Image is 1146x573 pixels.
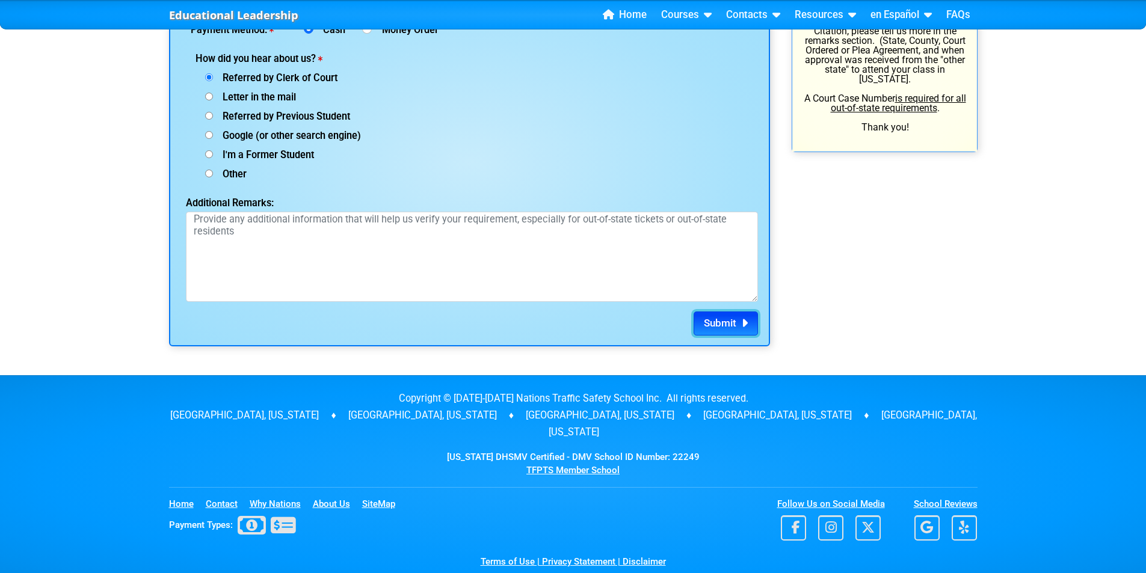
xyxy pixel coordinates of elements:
input: Google (or other search engine) [205,131,213,139]
span: I'm a Former Student [213,149,314,161]
span: Letter in the mail [213,91,296,103]
a: Follow Us on X [855,524,881,535]
label: Payment Method: [191,25,287,35]
a: Connect with Nations on Instagram [809,524,853,535]
p: Copyright © [DATE]-[DATE] Nations Traffic Safety School Inc. All rights reserved. [GEOGRAPHIC_DAT... [169,390,978,441]
a: Connect with Nations on Facebook [781,524,806,535]
a: Why Nations [250,498,310,509]
span: Google (or other search engine) [213,130,361,141]
p: If your class is for a non-[US_STATE] Citation, please tell us more in the remarks section. (Stat... [803,17,966,132]
span: Referred by Previous Student [213,111,350,122]
label: Additional Remarks: [186,198,329,208]
a: Resources [790,6,861,24]
span: Other [213,168,247,180]
a: Home [598,6,652,24]
span: Submit [704,317,736,329]
div: Payment Types: [169,513,295,538]
a: SiteMap [362,498,405,509]
u: School Reviews [914,498,978,509]
input: Other [205,170,213,177]
span: Referred by Clerk of Court [213,72,337,84]
u: Follow Us on Social Media [777,498,885,509]
label: Money Order [377,25,439,35]
a: FAQs [941,6,975,24]
label: Cash [318,25,350,35]
a: en Español [866,6,937,24]
a: Home [169,498,203,509]
button: Submit [694,311,758,336]
input: I'm a Former Student [205,150,213,158]
label: How did you hear about us? [196,54,383,64]
span: Cash or Money Order [233,519,295,530]
a: See What Students Say About Us on Google [914,524,949,535]
a: Educational Leadership [169,5,298,25]
a: Terms of Use | Privacy Statement | Disclaimer [481,556,666,567]
a: TFPTS Member School [526,465,620,476]
u: is required for all out-of-state requirements [831,93,966,114]
input: Letter in the mail [205,93,213,100]
input: Referred by Previous Student [205,112,213,120]
input: Referred by Clerk of Court [205,73,213,81]
a: Courses [656,6,716,24]
a: Contacts [721,6,785,24]
a: About Us [313,498,360,509]
a: See What Students Say About Us on Yelp [952,524,977,535]
div: [US_STATE] DHSMV Certified - DMV School ID Number: 22249 [169,450,978,477]
a: Contact [206,498,247,509]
